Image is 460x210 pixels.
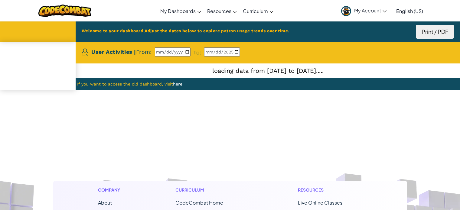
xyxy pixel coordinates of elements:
[240,3,276,19] a: Curriculum
[136,49,152,55] span: From:
[354,7,387,14] span: My Account
[298,199,342,206] a: Live Online Classes
[76,78,460,90] div: If you want to access the old dashboard, visit
[416,25,454,39] button: Print / PDF
[193,49,201,56] span: To:
[243,8,268,14] span: Curriculum
[160,8,196,14] span: My Dashboards
[76,21,460,42] div: Welcome to your dashboard, Adjust the dates below to explore patron usage trends over time.
[91,48,152,57] div: User Activities |
[338,1,390,20] a: My Account
[173,82,182,86] a: here
[76,63,460,78] div: loading data from [DATE] to [DATE].....
[393,3,426,19] a: English (US)
[204,3,240,19] a: Resources
[38,5,91,17] img: CodeCombat logo
[207,8,231,14] span: Resources
[298,187,362,193] h1: Resources
[157,3,204,19] a: My Dashboards
[82,48,88,56] img: User activity
[341,6,351,16] img: avatar
[98,187,126,193] h1: Company
[175,187,249,193] h1: Curriculum
[396,8,423,14] span: English (US)
[98,199,112,206] a: About
[175,199,223,206] span: CodeCombat Home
